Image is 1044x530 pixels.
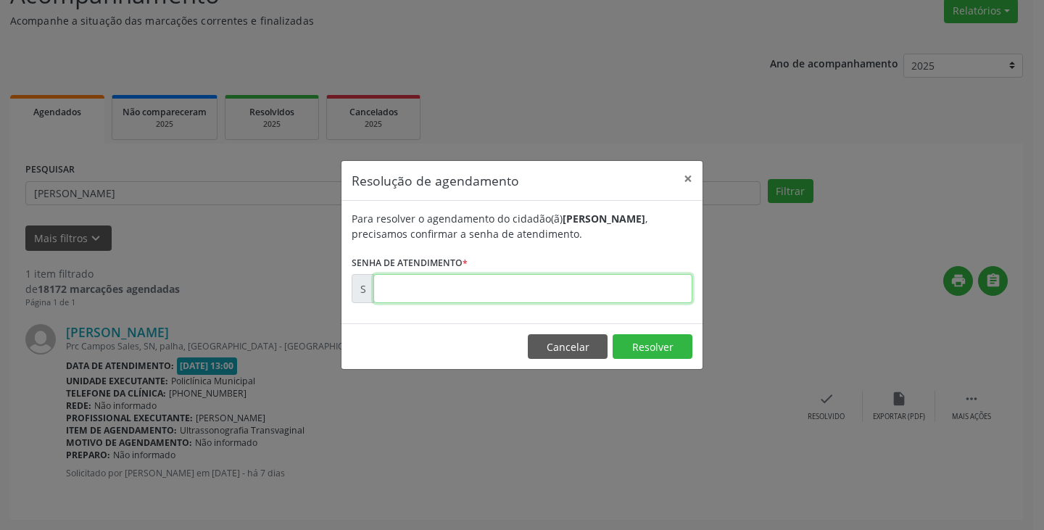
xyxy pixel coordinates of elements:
[528,334,608,359] button: Cancelar
[352,252,468,274] label: Senha de atendimento
[613,334,692,359] button: Resolver
[674,161,703,196] button: Close
[352,171,519,190] h5: Resolução de agendamento
[352,274,374,303] div: S
[352,211,692,241] div: Para resolver o agendamento do cidadão(ã) , precisamos confirmar a senha de atendimento.
[563,212,645,225] b: [PERSON_NAME]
